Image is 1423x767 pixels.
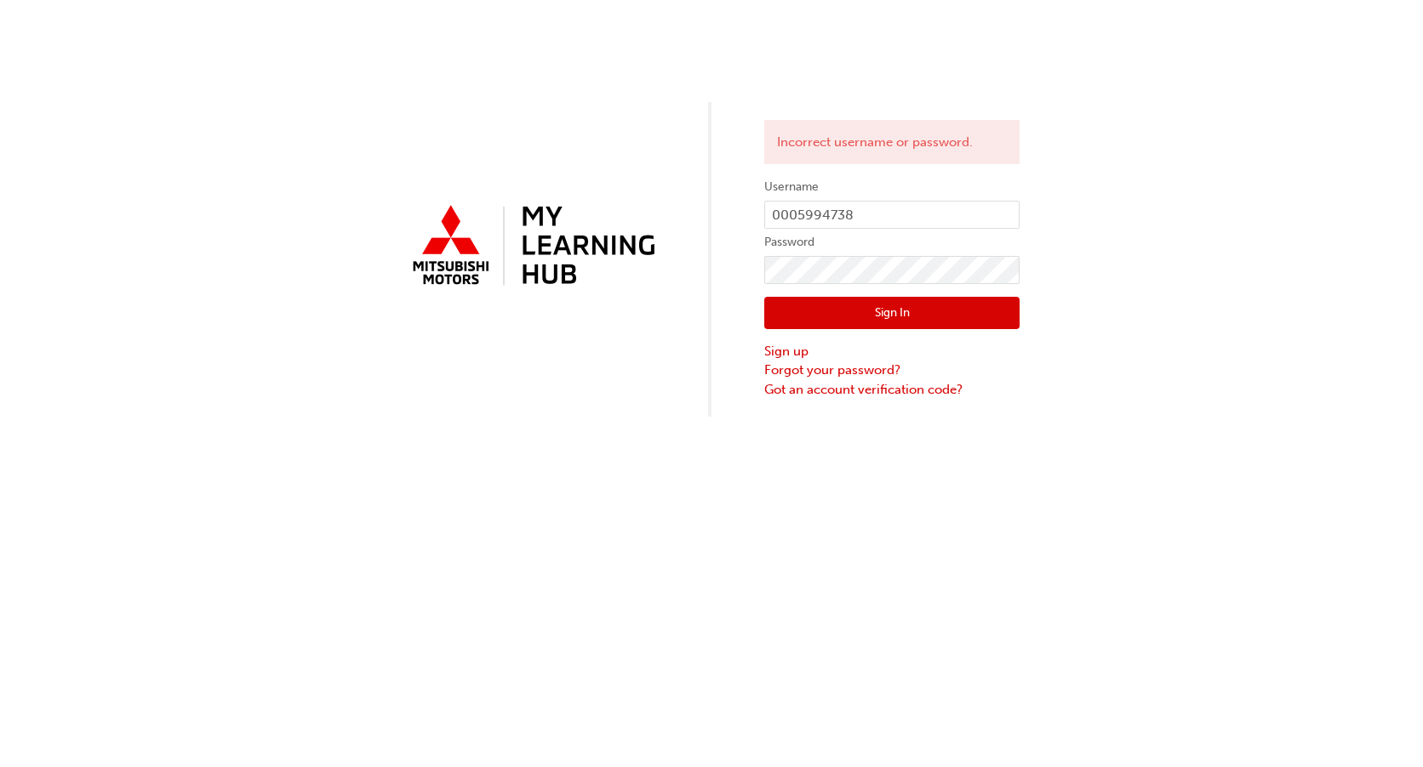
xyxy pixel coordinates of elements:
input: Username [764,201,1020,230]
img: mmal [403,198,659,295]
a: Got an account verification code? [764,380,1020,400]
button: Sign In [764,297,1020,329]
div: Incorrect username or password. [764,120,1020,165]
a: Forgot your password? [764,361,1020,380]
label: Username [764,177,1020,197]
label: Password [764,232,1020,253]
a: Sign up [764,342,1020,361]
